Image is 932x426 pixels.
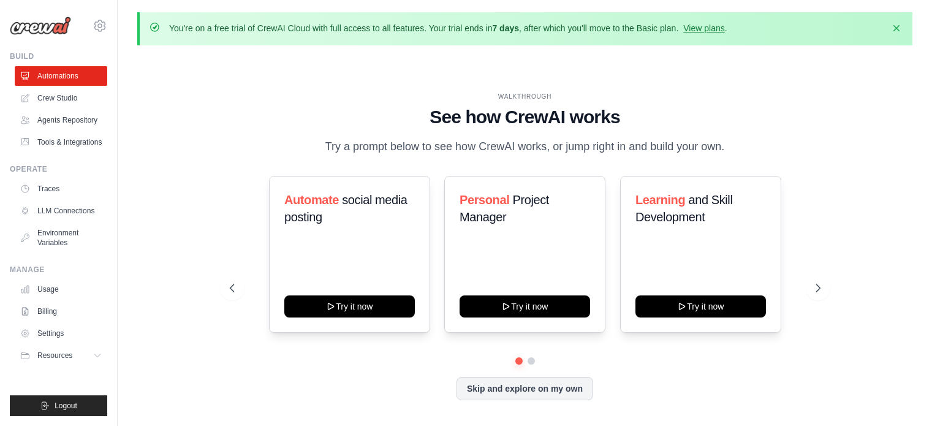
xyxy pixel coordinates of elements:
[37,351,72,360] span: Resources
[284,193,407,224] span: social media posting
[15,201,107,221] a: LLM Connections
[457,377,593,400] button: Skip and explore on my own
[169,22,727,34] p: You're on a free trial of CrewAI Cloud with full access to all features. Your trial ends in , aft...
[10,51,107,61] div: Build
[15,179,107,199] a: Traces
[15,324,107,343] a: Settings
[10,17,71,35] img: Logo
[15,110,107,130] a: Agents Repository
[635,193,732,224] span: and Skill Development
[10,395,107,416] button: Logout
[635,193,685,207] span: Learning
[460,295,590,318] button: Try it now
[492,23,519,33] strong: 7 days
[55,401,77,411] span: Logout
[230,92,820,101] div: WALKTHROUGH
[15,280,107,299] a: Usage
[635,295,766,318] button: Try it now
[460,193,549,224] span: Project Manager
[10,164,107,174] div: Operate
[284,193,339,207] span: Automate
[460,193,509,207] span: Personal
[15,346,107,365] button: Resources
[230,106,820,128] h1: See how CrewAI works
[15,132,107,152] a: Tools & Integrations
[284,295,415,318] button: Try it now
[15,88,107,108] a: Crew Studio
[10,265,107,275] div: Manage
[15,66,107,86] a: Automations
[319,138,731,156] p: Try a prompt below to see how CrewAI works, or jump right in and build your own.
[15,302,107,321] a: Billing
[683,23,724,33] a: View plans
[15,223,107,253] a: Environment Variables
